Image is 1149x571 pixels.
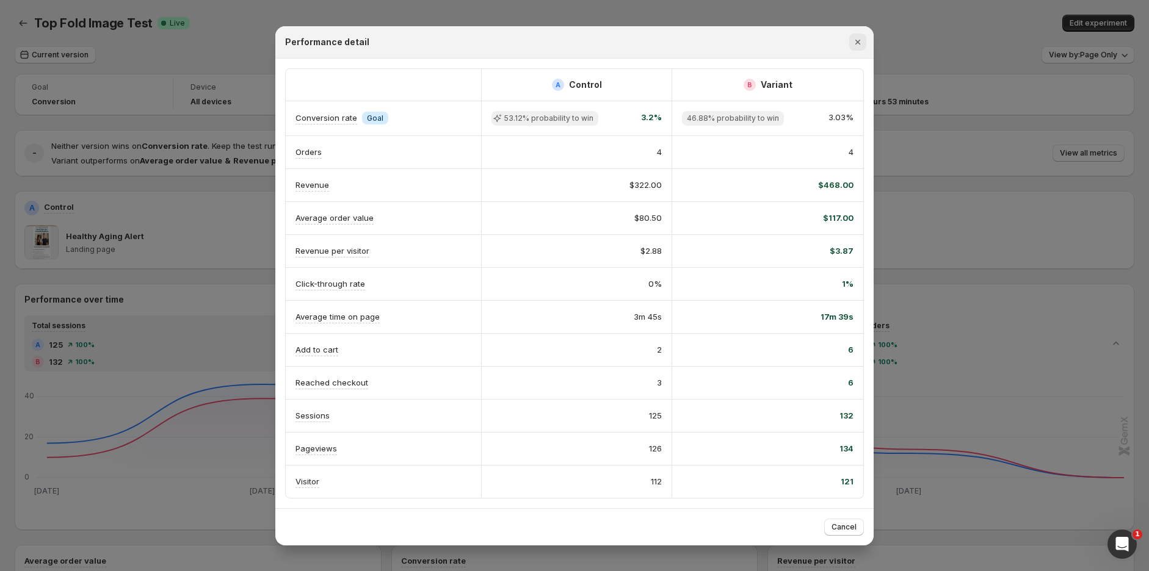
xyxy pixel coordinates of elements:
span: Goal [367,113,383,123]
span: Cancel [832,522,857,532]
span: 4 [657,146,662,158]
p: Add to cart [295,343,338,356]
button: Close [849,34,866,51]
iframe: Intercom live chat [1107,530,1137,559]
span: 3m 45s [634,311,662,323]
span: 125 [649,409,662,422]
span: 1 [1133,530,1142,539]
p: Pageviews [295,442,337,454]
span: $3.87 [830,245,854,257]
span: $2.88 [640,245,662,257]
span: $468.00 [818,179,854,191]
span: 121 [841,475,854,487]
span: 126 [649,442,662,454]
span: 4 [849,146,854,158]
button: Cancel [824,519,864,536]
p: Average order value [295,212,374,224]
p: Conversion rate [295,112,357,124]
span: $80.50 [634,212,662,224]
h2: A [556,81,560,88]
p: Average time on page [295,311,380,323]
p: Sessions [295,409,330,422]
p: Orders [295,146,322,158]
span: 3 [657,376,662,389]
p: Revenue per visitor [295,245,369,257]
span: $117.00 [823,212,854,224]
span: 134 [839,442,854,454]
span: 112 [651,475,662,487]
span: 3.03% [828,111,854,126]
p: Revenue [295,179,329,191]
span: 17m 39s [821,311,854,323]
h2: Variant [761,79,792,91]
span: 53.12% probability to win [504,113,593,123]
p: Click-through rate [295,278,365,290]
span: 1% [842,278,854,290]
span: 6 [848,343,854,356]
span: 132 [839,409,854,422]
span: 6 [848,376,854,389]
span: $322.00 [629,179,662,191]
h2: Performance detail [285,36,369,48]
p: Reached checkout [295,376,368,389]
span: 3.2% [641,111,662,126]
p: Visitor [295,475,319,487]
h2: B [747,81,752,88]
span: 0% [648,278,662,290]
span: 2 [657,343,662,356]
h2: Control [569,79,602,91]
span: 46.88% probability to win [687,113,779,123]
